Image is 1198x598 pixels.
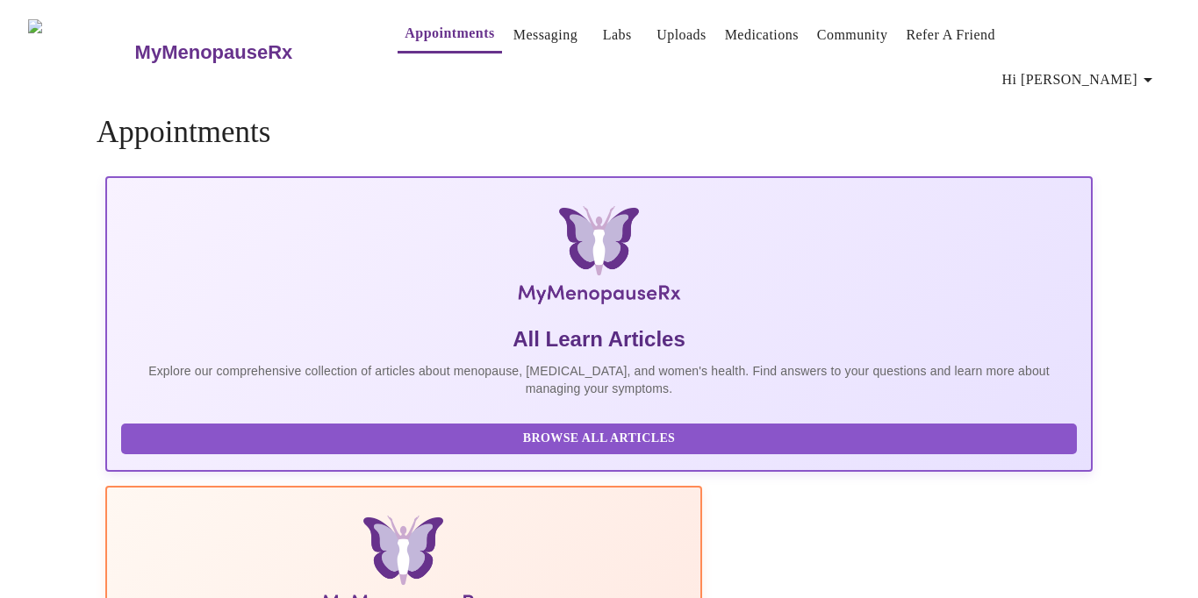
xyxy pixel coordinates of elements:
[135,41,293,64] h3: MyMenopauseRx
[139,428,1059,450] span: Browse All Articles
[398,16,501,53] button: Appointments
[603,23,632,47] a: Labs
[121,362,1077,397] p: Explore our comprehensive collection of articles about menopause, [MEDICAL_DATA], and women's hea...
[121,430,1081,445] a: Browse All Articles
[649,18,714,53] button: Uploads
[97,115,1101,150] h4: Appointments
[506,18,585,53] button: Messaging
[718,18,806,53] button: Medications
[589,18,645,53] button: Labs
[810,18,895,53] button: Community
[1002,68,1159,92] span: Hi [PERSON_NAME]
[405,21,494,46] a: Appointments
[817,23,888,47] a: Community
[121,325,1077,353] h5: All Learn Articles
[121,424,1077,454] button: Browse All Articles
[656,23,707,47] a: Uploads
[269,206,929,311] img: MyMenopauseRx Logo
[133,22,362,83] a: MyMenopauseRx
[513,23,577,47] a: Messaging
[899,18,1002,53] button: Refer a Friend
[28,19,133,85] img: MyMenopauseRx Logo
[906,23,995,47] a: Refer a Friend
[995,62,1166,97] button: Hi [PERSON_NAME]
[725,23,799,47] a: Medications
